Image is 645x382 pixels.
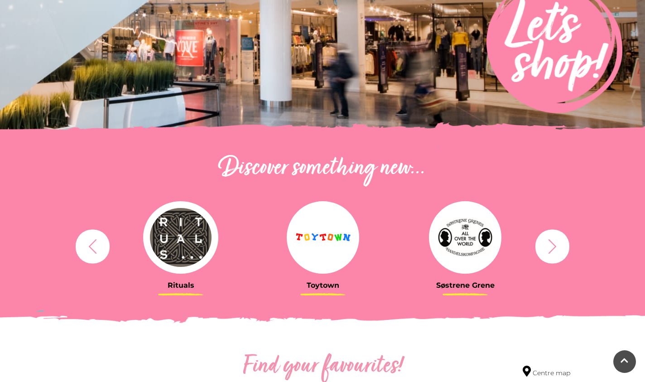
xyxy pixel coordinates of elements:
a: Søstrene Grene [401,201,529,290]
h2: Discover something new... [71,154,574,183]
a: Rituals [116,201,245,290]
a: Centre map [523,366,570,378]
h2: Find your favourites! [157,352,488,381]
h3: Toytown [259,281,387,290]
a: Toytown [259,201,387,290]
h3: Rituals [116,281,245,290]
h3: Søstrene Grene [401,281,529,290]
